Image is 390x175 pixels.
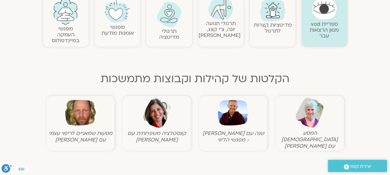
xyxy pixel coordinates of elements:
[101,24,134,37] a: מפגשיאומנות מודעת
[48,130,113,143] figcaption: מסעות שמאניים לריפוי עצמי עם [PERSON_NAME]
[124,130,189,143] figcaption: קונסטלציה משפחתית עם [PERSON_NAME]
[201,130,266,143] figcaption: שנה עם [PERSON_NAME] - מפגשי הליווי
[349,162,371,171] span: יצירת קשר
[310,20,339,39] a: ספריית vodמגוון הרצאות עבר
[52,25,79,44] a: מפגשיהעמקה במיינדפולנס
[159,28,179,41] a: תרגולימדיטציה
[254,21,292,34] a: מדיטציות קצרות לתרגול
[328,160,387,172] a: יצירת קשר
[199,20,240,39] a: תרגולי תנועהיוגה, צ׳י קונג, [PERSON_NAME]
[43,73,347,85] h2: הקלטות של קהילות וקבוצות מתמשכות
[277,130,342,149] figcaption: המסע [DEMOGRAPHIC_DATA] עם [PERSON_NAME]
